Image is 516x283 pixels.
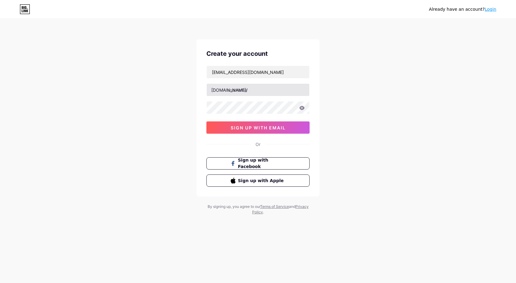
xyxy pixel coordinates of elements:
[429,6,496,13] div: Already have an account?
[260,204,289,209] a: Terms of Service
[231,125,286,130] span: sign up with email
[206,157,310,170] button: Sign up with Facebook
[207,84,309,96] input: username
[206,49,310,58] div: Create your account
[206,121,310,134] button: sign up with email
[207,66,309,78] input: Email
[206,174,310,187] button: Sign up with Apple
[238,157,286,170] span: Sign up with Facebook
[256,141,260,147] div: Or
[206,204,310,215] div: By signing up, you agree to our and .
[485,7,496,12] a: Login
[238,178,286,184] span: Sign up with Apple
[211,87,248,93] div: [DOMAIN_NAME]/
